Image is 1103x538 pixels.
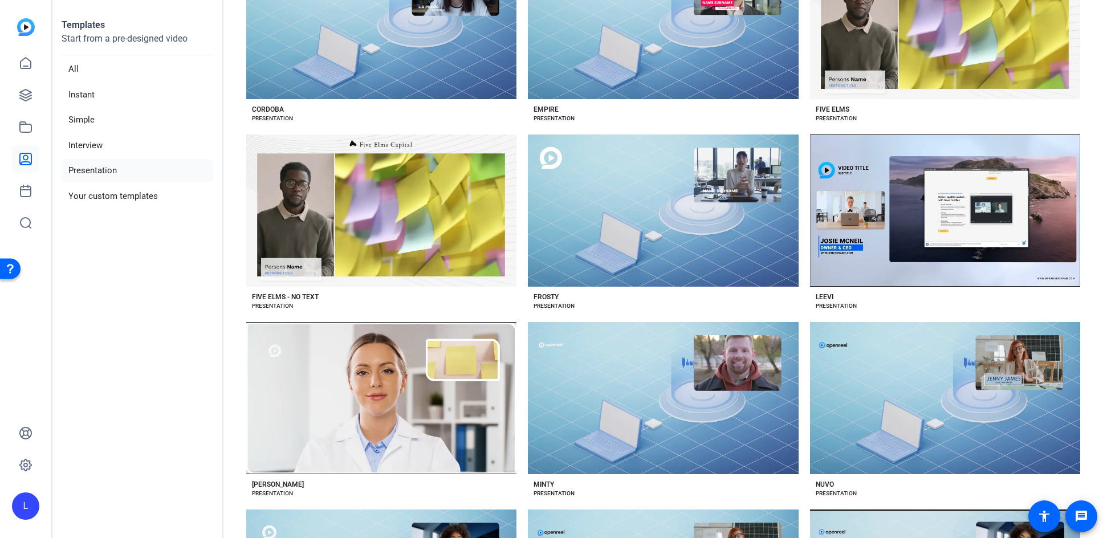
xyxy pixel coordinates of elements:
[62,83,213,107] li: Instant
[816,480,834,489] div: NUVO
[62,159,213,182] li: Presentation
[816,292,833,301] div: LEEVI
[810,322,1080,474] button: Template image
[252,292,319,301] div: FIVE ELMS - NO TEXT
[1074,510,1088,523] mat-icon: message
[528,134,798,287] button: Template image
[810,134,1080,287] button: Template image
[62,108,213,132] li: Simple
[62,185,213,208] li: Your custom templates
[246,134,516,287] button: Template image
[252,114,293,123] div: PRESENTATION
[534,480,554,489] div: MINTY
[534,301,575,311] div: PRESENTATION
[17,18,35,36] img: blue-gradient.svg
[534,105,559,114] div: EMPIRE
[252,301,293,311] div: PRESENTATION
[816,489,857,498] div: PRESENTATION
[534,489,575,498] div: PRESENTATION
[252,105,284,114] div: CORDOBA
[1037,510,1051,523] mat-icon: accessibility
[62,19,105,30] strong: Templates
[246,322,516,474] button: Template image
[816,105,849,114] div: FIVE ELMS
[816,301,857,311] div: PRESENTATION
[62,32,213,55] p: Start from a pre-designed video
[12,492,39,520] div: L
[252,489,293,498] div: PRESENTATION
[534,292,559,301] div: FROSTY
[252,480,304,489] div: [PERSON_NAME]
[528,322,798,474] button: Template image
[816,114,857,123] div: PRESENTATION
[534,114,575,123] div: PRESENTATION
[62,134,213,157] li: Interview
[62,58,213,81] li: All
